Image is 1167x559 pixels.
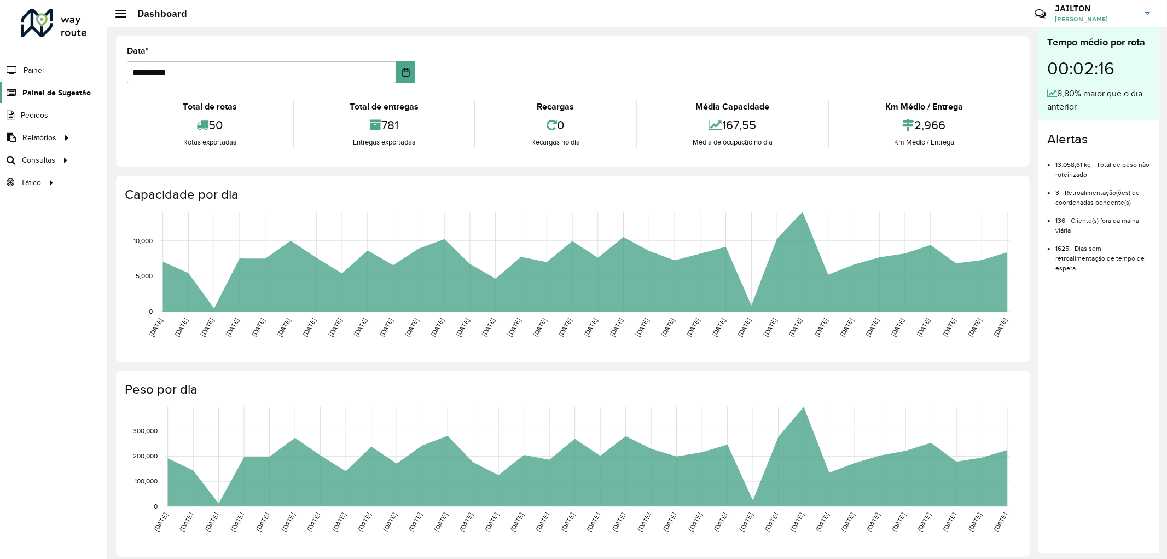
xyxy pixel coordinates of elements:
[173,317,189,338] text: [DATE]
[22,132,56,143] span: Relatórios
[327,317,343,338] text: [DATE]
[813,317,829,338] text: [DATE]
[204,512,219,533] text: [DATE]
[916,512,932,533] text: [DATE]
[840,512,856,533] text: [DATE]
[125,382,1019,397] h4: Peso por dia
[1055,208,1150,235] li: 136 - Cliente(s) fora da malha viária
[585,512,601,533] text: [DATE]
[429,317,445,338] text: [DATE]
[640,113,826,137] div: 167,55
[788,317,804,338] text: [DATE]
[480,317,496,338] text: [DATE]
[478,100,633,113] div: Recargas
[305,512,321,533] text: [DATE]
[125,187,1019,203] h4: Capacidade por dia
[433,512,449,533] text: [DATE]
[661,512,677,533] text: [DATE]
[634,317,650,338] text: [DATE]
[1055,3,1137,14] h3: JAILTON
[382,512,398,533] text: [DATE]
[890,317,906,338] text: [DATE]
[297,113,472,137] div: 781
[21,110,48,121] span: Pedidos
[967,317,983,338] text: [DATE]
[224,317,240,338] text: [DATE]
[133,453,158,460] text: 200,000
[509,512,525,533] text: [DATE]
[130,137,290,148] div: Rotas exportadas
[711,317,727,338] text: [DATE]
[22,154,55,166] span: Consultas
[484,512,500,533] text: [DATE]
[839,317,855,338] text: [DATE]
[396,61,415,83] button: Choose Date
[276,317,292,338] text: [DATE]
[660,317,676,338] text: [DATE]
[149,308,153,315] text: 0
[865,512,881,533] text: [DATE]
[1047,131,1150,147] h4: Alertas
[1055,152,1150,180] li: 13.058,61 kg - Total de peso não roteirizado
[583,317,599,338] text: [DATE]
[148,317,164,338] text: [DATE]
[331,512,347,533] text: [DATE]
[404,317,420,338] text: [DATE]
[636,512,652,533] text: [DATE]
[762,317,778,338] text: [DATE]
[1055,235,1150,273] li: 1625 - Dias sem retroalimentação de tempo de espera
[250,317,266,338] text: [DATE]
[135,477,158,485] text: 100,000
[685,317,701,338] text: [DATE]
[133,237,153,244] text: 10,000
[891,512,907,533] text: [DATE]
[915,317,931,338] text: [DATE]
[133,428,158,435] text: 300,000
[127,44,149,57] label: Data
[789,512,805,533] text: [DATE]
[687,512,703,533] text: [DATE]
[832,137,1016,148] div: Km Médio / Entrega
[608,317,624,338] text: [DATE]
[712,512,728,533] text: [DATE]
[301,317,317,338] text: [DATE]
[611,512,626,533] text: [DATE]
[199,317,215,338] text: [DATE]
[407,512,423,533] text: [DATE]
[967,512,983,533] text: [DATE]
[558,317,573,338] text: [DATE]
[992,512,1008,533] text: [DATE]
[535,512,550,533] text: [DATE]
[356,512,372,533] text: [DATE]
[1047,35,1150,50] div: Tempo médio por rota
[136,273,153,280] text: 5,000
[1055,180,1150,208] li: 3 - Retroalimentação(ões) de coordenadas pendente(s)
[738,512,754,533] text: [DATE]
[1029,2,1052,26] a: Contato Rápido
[352,317,368,338] text: [DATE]
[130,113,290,137] div: 50
[22,87,91,99] span: Painel de Sugestão
[458,512,474,533] text: [DATE]
[736,317,752,338] text: [DATE]
[378,317,394,338] text: [DATE]
[478,137,633,148] div: Recargas no dia
[297,137,472,148] div: Entregas exportadas
[254,512,270,533] text: [DATE]
[1055,14,1137,24] span: [PERSON_NAME]
[832,100,1016,113] div: Km Médio / Entrega
[763,512,779,533] text: [DATE]
[640,137,826,148] div: Média de ocupação no dia
[941,317,957,338] text: [DATE]
[455,317,471,338] text: [DATE]
[532,317,548,338] text: [DATE]
[992,317,1008,338] text: [DATE]
[478,113,633,137] div: 0
[126,8,187,20] h2: Dashboard
[864,317,880,338] text: [DATE]
[814,512,830,533] text: [DATE]
[942,512,957,533] text: [DATE]
[130,100,290,113] div: Total de rotas
[297,100,472,113] div: Total de entregas
[506,317,522,338] text: [DATE]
